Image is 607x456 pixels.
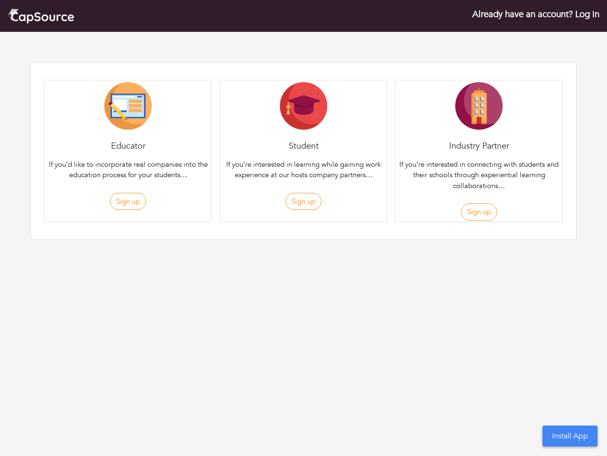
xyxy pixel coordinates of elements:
[104,82,152,130] img: Educator-Icon-31d5a1e457ca3f5474c6b92ab10a5d5101c9f8fbafba7b88091835f1a8db102f.png
[222,159,385,180] p: If you’re interested in learning while gaining work experience at our hosts company partners…
[543,426,598,446] button: Install App
[455,82,503,130] img: Company-Icon-7f8a26afd1715722aa5ae9dc11300c11ceeb4d32eda0db0d61c21d11b95ecac6.png
[397,159,561,191] p: If you’re interested in connecting with students and their schools through experiential learning ...
[285,193,322,210] button: Sign up
[8,8,74,24] img: cap_logo.png
[220,141,387,152] h4: Student
[46,159,210,180] p: If you’d like to incorporate real companies into the education process for your students…
[110,193,146,210] button: Sign up
[280,82,327,130] img: Student-Icon-6b6867cbad302adf8029cb3ecf392088beec6a544309a027beb5b4b4576828a8.png
[472,8,599,20] a: Already have an account? Log in
[395,141,562,152] h4: Industry Partner
[45,141,212,152] h4: Educator
[461,203,497,221] button: Sign up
